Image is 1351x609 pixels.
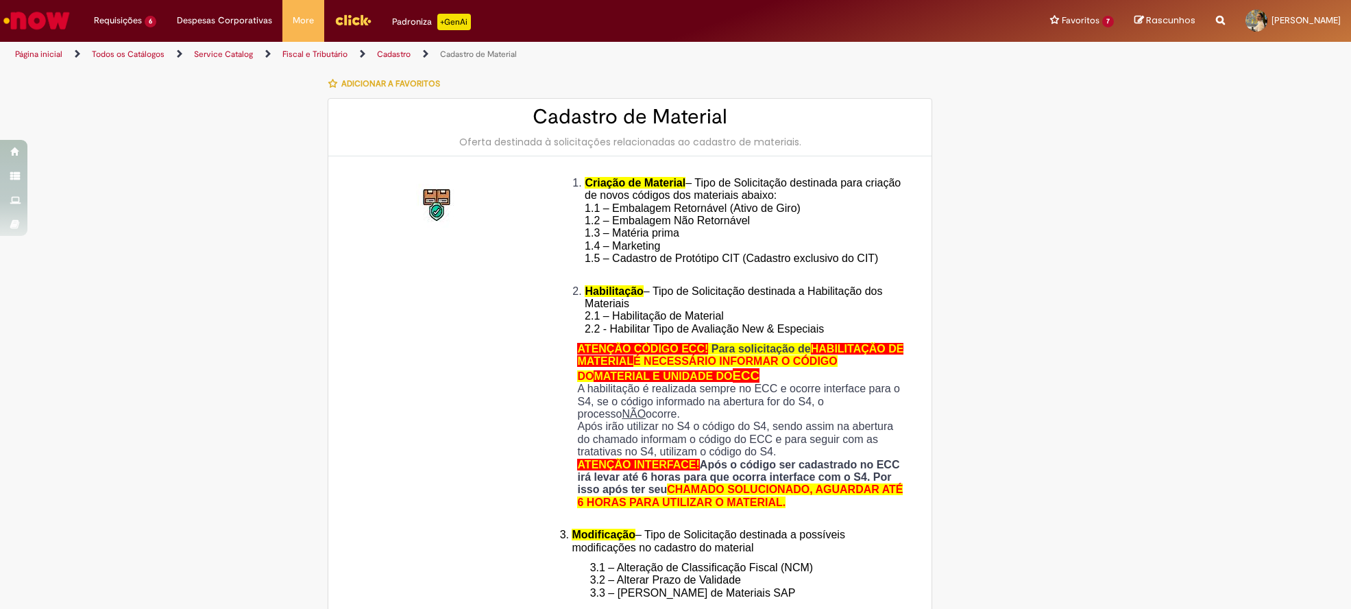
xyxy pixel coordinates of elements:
[341,78,440,89] span: Adicionar a Favoritos
[622,408,646,420] u: NÃO
[145,16,156,27] span: 6
[585,285,882,335] span: – Tipo de Solicitação destinada a Habilitação dos Materiais 2.1 – Habilitação de Material 2.2 - H...
[1146,14,1195,27] span: Rascunhos
[594,370,732,382] span: MATERIAL E UNIDADE DO
[194,49,253,60] a: Service Catalog
[711,343,811,355] span: Para solicitação de
[416,184,460,228] img: Cadastro de Material
[590,562,813,599] span: 3.1 – Alteração de Classificação Fiscal (NCM) 3.2 – Alterar Prazo de Validade 3.3 – [PERSON_NAME]...
[392,14,471,30] div: Padroniza
[377,49,411,60] a: Cadastro
[342,135,918,149] div: Oferta destinada à solicitações relacionadas ao cadastro de materiais.
[577,459,903,508] strong: Após o código ser cadastrado no ECC irá levar até 6 horas para que ocorra interface com o S4. Por...
[577,383,908,420] p: A habilitação é realizada sempre no ECC e ocorre interface para o S4, se o código informado na ab...
[334,10,372,30] img: click_logo_yellow_360x200.png
[10,42,890,67] ul: Trilhas de página
[733,368,759,383] span: ECC
[577,459,699,470] span: ATENÇÃO INTERFACE!
[577,483,903,508] span: CHAMADO SOLUCIONADO, AGUARDAR ATÉ 6 HORAS PARA UTILIZAR O MATERIAL.
[1102,16,1114,27] span: 7
[1134,14,1195,27] a: Rascunhos
[1271,14,1341,26] span: [PERSON_NAME]
[293,14,314,27] span: More
[437,14,471,30] p: +GenAi
[440,49,517,60] a: Cadastro de Material
[585,177,685,189] span: Criação de Material
[577,343,708,355] span: ATENÇÃO CÓDIGO ECC!
[572,529,908,554] li: – Tipo de Solicitação destinada a possíveis modificações no cadastro do material
[15,49,62,60] a: Página inicial
[94,14,142,27] span: Requisições
[282,49,348,60] a: Fiscal e Tributário
[572,529,635,540] span: Modificação
[1,7,72,34] img: ServiceNow
[577,343,903,367] span: HABILITAÇÃO DE MATERIAL
[585,177,901,277] span: – Tipo de Solicitação destinada para criação de novos códigos dos materiais abaixo: 1.1 – Embalag...
[585,285,643,297] span: Habilitação
[342,106,918,128] h2: Cadastro de Material
[328,69,448,98] button: Adicionar a Favoritos
[1062,14,1099,27] span: Favoritos
[577,355,837,381] span: É NECESSÁRIO INFORMAR O CÓDIGO DO
[577,420,908,458] p: Após irão utilizar no S4 o código do S4, sendo assim na abertura do chamado informam o código do ...
[177,14,272,27] span: Despesas Corporativas
[92,49,165,60] a: Todos os Catálogos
